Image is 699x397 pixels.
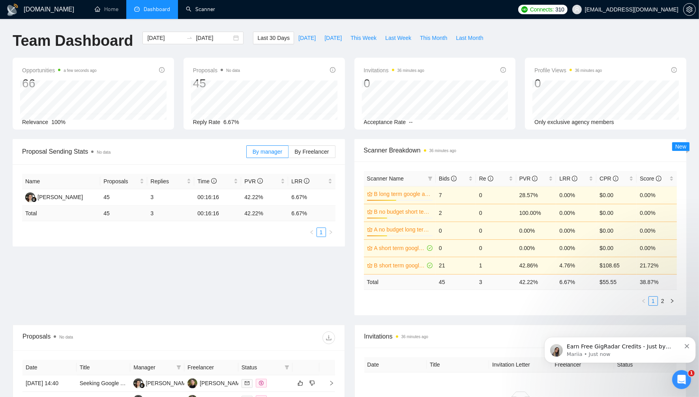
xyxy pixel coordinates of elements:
[241,206,288,221] td: 42.22 %
[427,357,489,373] th: Title
[253,149,282,155] span: By manager
[80,380,147,386] a: Seeking Google Ads expert
[241,189,288,206] td: 42.22%
[596,204,637,222] td: $0.00
[436,274,476,290] td: 45
[147,174,194,189] th: Replies
[175,361,183,373] span: filter
[176,365,181,370] span: filter
[211,178,217,184] span: info-circle
[288,206,335,221] td: 6.67 %
[640,175,661,182] span: Score
[521,6,528,13] img: upwork-logo.png
[350,34,377,42] span: This Week
[244,178,263,184] span: PVR
[500,67,506,73] span: info-circle
[683,3,696,16] button: setting
[429,149,456,153] time: 36 minutes ago
[150,177,185,186] span: Replies
[194,189,241,206] td: 00:16:16
[187,378,197,388] img: NS
[436,204,476,222] td: 2
[322,380,334,386] span: right
[556,257,596,274] td: 4.76%
[556,204,596,222] td: 0.00%
[596,186,637,204] td: $0.00
[257,178,263,184] span: info-circle
[31,197,37,202] img: gigradar-bm.png
[671,67,677,73] span: info-circle
[534,76,602,91] div: 0
[285,365,289,370] span: filter
[639,296,648,306] button: left
[428,176,433,181] span: filter
[147,206,194,221] td: 3
[516,204,557,222] td: 100.00%
[144,6,170,13] span: Dashboard
[667,296,677,306] li: Next Page
[133,378,143,388] img: LA
[6,4,19,16] img: logo
[476,222,516,239] td: 0
[133,363,173,372] span: Manager
[364,76,424,91] div: 0
[374,244,426,252] a: A short term google ads US
[146,379,191,388] div: [PERSON_NAME]
[688,370,695,376] span: 1
[476,186,516,204] td: 0
[103,177,138,186] span: Proposals
[130,360,184,375] th: Manager
[294,149,329,155] span: By Freelancer
[436,239,476,257] td: 0
[259,381,264,386] span: dollar
[364,357,427,373] th: Date
[364,145,677,155] span: Scanner Breakdown
[367,175,404,182] span: Scanner Name
[37,193,83,201] div: [PERSON_NAME]
[22,147,246,156] span: Proposal Sending Stats
[253,32,294,44] button: Last 30 Days
[346,32,381,44] button: This Week
[367,227,373,232] span: crown
[637,239,677,257] td: 0.00%
[100,189,147,206] td: 45
[326,228,335,237] li: Next Page
[596,239,637,257] td: $0.00
[22,375,77,392] td: [DATE] 14:40
[97,150,111,154] span: No data
[322,331,335,344] button: download
[77,360,131,375] th: Title
[298,34,316,42] span: [DATE]
[320,32,346,44] button: [DATE]
[307,228,317,237] li: Previous Page
[476,257,516,274] td: 1
[381,32,416,44] button: Last Week
[22,119,48,125] span: Relevance
[596,222,637,239] td: $0.00
[291,178,309,184] span: LRR
[641,299,646,303] span: left
[367,209,373,214] span: crown
[516,274,557,290] td: 42.22 %
[59,335,73,339] span: No data
[294,32,320,44] button: [DATE]
[452,32,487,44] button: Last Month
[675,143,686,150] span: New
[307,228,317,237] button: left
[436,257,476,274] td: 21
[367,191,373,197] span: crown
[133,380,191,386] a: LA[PERSON_NAME]
[420,34,447,42] span: This Month
[436,186,476,204] td: 7
[134,6,140,12] span: dashboard
[600,175,618,182] span: CPR
[637,204,677,222] td: 0.00%
[193,76,240,91] div: 45
[684,6,695,13] span: setting
[532,176,538,181] span: info-circle
[574,7,580,12] span: user
[516,257,557,274] td: 42.86%
[639,296,648,306] li: Previous Page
